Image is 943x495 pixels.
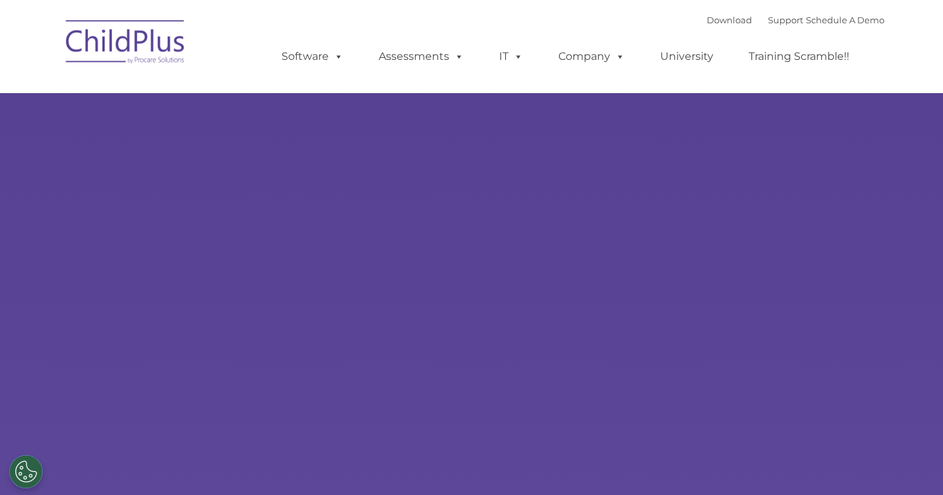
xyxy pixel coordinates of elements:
img: ChildPlus by Procare Solutions [59,11,192,77]
a: Training Scramble!! [735,43,862,70]
button: Cookies Settings [9,455,43,488]
a: Schedule A Demo [806,15,884,25]
a: Download [707,15,752,25]
font: | [707,15,884,25]
a: University [647,43,727,70]
a: Software [268,43,357,70]
a: Company [545,43,638,70]
a: IT [486,43,536,70]
a: Support [768,15,803,25]
a: Assessments [365,43,477,70]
